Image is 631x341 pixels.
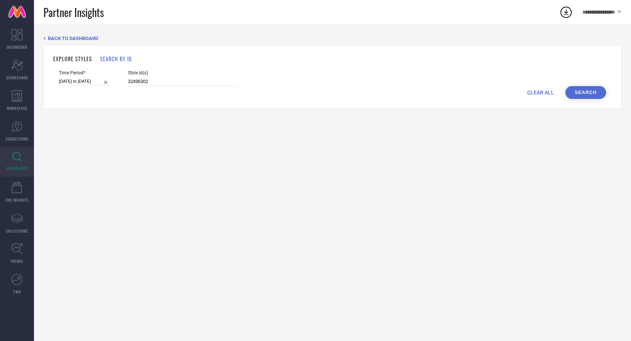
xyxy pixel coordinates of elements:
span: Style Id(s) [128,70,237,76]
span: TRENDS [11,258,23,264]
span: Partner Insights [43,5,104,20]
span: FWD [14,289,21,295]
span: DASHBOARD [7,44,27,50]
div: Open download list [559,5,573,19]
h1: EXPLORE STYLES [53,55,92,63]
span: COLLECTIONS [6,228,28,234]
div: Back TO Dashboard [43,35,622,41]
span: WORKSPACE [7,105,28,111]
span: BACK TO DASHBOARD [48,35,98,41]
span: INSPIRATION [6,165,28,171]
input: Enter comma separated style ids e.g. 12345, 67890 [128,77,237,86]
h1: SEARCH BY ID [100,55,132,63]
span: CLEAR ALL [527,89,554,96]
span: SUGGESTIONS [6,136,29,142]
span: Time Period* [59,70,111,76]
span: SCORECARDS [6,75,28,80]
button: Search [565,86,606,99]
input: Select time period [59,77,111,85]
span: CDC INSIGHTS [5,197,29,203]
